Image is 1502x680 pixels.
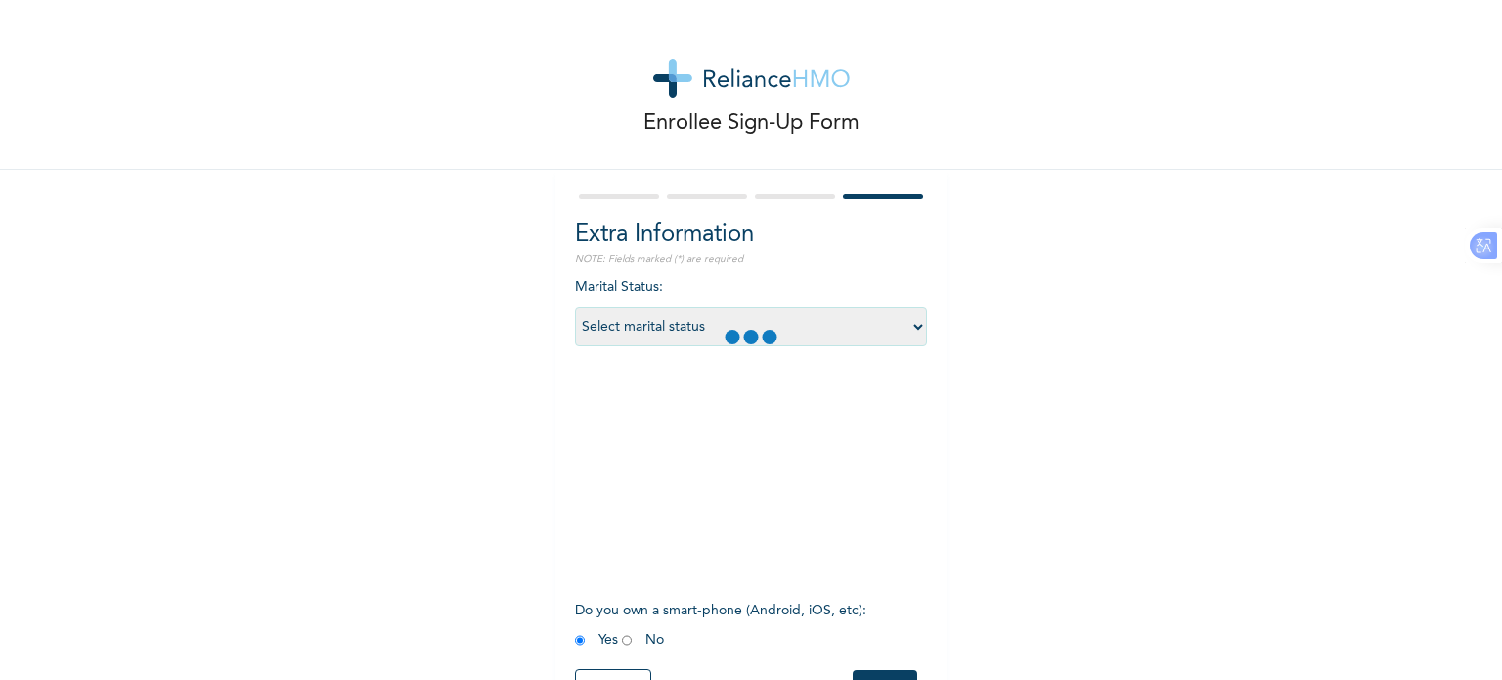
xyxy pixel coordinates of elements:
[575,217,927,252] h2: Extra Information
[653,59,850,98] img: logo
[575,604,866,647] span: Do you own a smart-phone (Android, iOS, etc) : Yes No
[643,108,860,140] p: Enrollee Sign-Up Form
[575,252,927,267] p: NOTE: Fields marked (*) are required
[575,280,927,334] span: Marital Status :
